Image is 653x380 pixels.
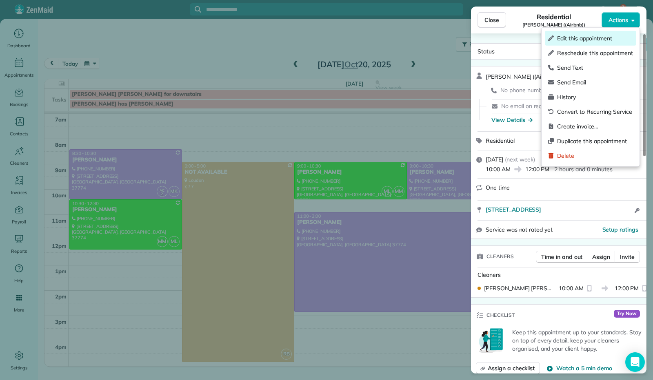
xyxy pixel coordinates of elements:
button: Open access information [632,205,642,215]
p: Keep this appointment up to your standards. Stay on top of every detail, keep your cleaners organ... [512,328,642,353]
button: Watch a 5 min demo [546,364,612,372]
span: Try Now [614,310,640,318]
span: Send Text [557,64,633,72]
span: ( next week ) [505,156,535,163]
span: Cleaners [478,271,501,278]
span: Setup ratings [602,226,639,233]
div: Open Intercom Messenger [625,352,645,372]
button: View Details [491,116,533,124]
span: 12:00 PM [615,284,639,292]
span: Invite [620,253,635,261]
span: Time in and out [541,253,582,261]
span: Create invoice… [557,122,633,130]
span: Convert to Recurring Service [557,108,633,116]
button: Assign a checklist [476,362,540,374]
p: 2 hours and 0 minutes [554,165,612,173]
span: 10:00 AM [559,284,584,292]
span: Close [484,16,499,24]
span: Edit this appointment [557,34,633,42]
span: Status [478,48,495,55]
span: Delete [557,152,633,160]
span: [DATE] [486,156,503,163]
span: 10:00 AM [486,165,511,173]
span: [STREET_ADDRESS] [486,205,541,214]
span: [PERSON_NAME] ((Airbnb)) [522,22,585,28]
span: Reschedule this appointment [557,49,633,57]
span: [PERSON_NAME] [PERSON_NAME] [484,284,555,292]
span: Residential [537,12,571,22]
span: One time [486,184,510,191]
span: Cleaners [486,252,514,261]
span: Watch a 5 min demo [556,364,612,372]
span: No phone number on record [500,86,573,94]
button: Invite [615,251,640,263]
span: 12:00 PM [525,165,550,173]
button: Setup ratings [602,225,639,234]
button: Time in and out [536,251,588,263]
span: Actions [609,16,628,24]
a: [STREET_ADDRESS] [486,205,632,214]
button: Close [478,12,506,28]
span: Assign a checklist [488,364,535,372]
span: Send Email [557,78,633,86]
span: No email on record [501,102,550,110]
button: Assign [587,251,615,263]
span: Residential [486,137,515,144]
span: [PERSON_NAME] ((Airbnb)) [486,73,556,80]
span: Service was not rated yet [486,225,553,234]
span: Duplicate this appointment [557,137,633,145]
span: Checklist [486,311,515,319]
span: History [557,93,633,101]
span: Assign [592,253,610,261]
